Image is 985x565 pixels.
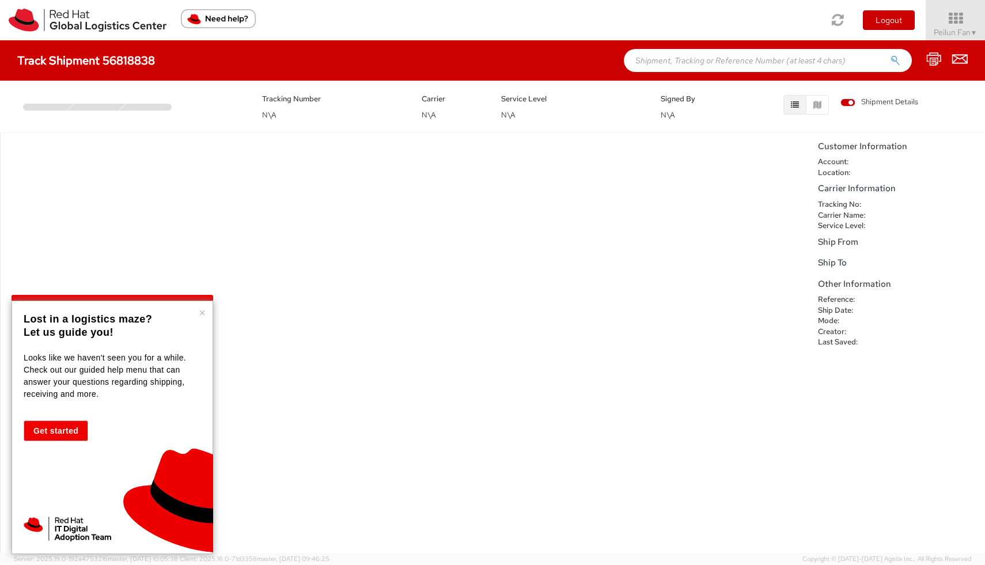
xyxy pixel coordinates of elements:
[809,294,884,305] dt: Reference:
[199,307,206,318] button: Close
[809,327,884,338] dt: Creator:
[971,28,978,37] span: ▼
[181,9,256,28] button: Need help?
[24,313,152,325] strong: Lost in a logistics maze?
[802,555,971,564] span: Copyright © [DATE]-[DATE] Agistix Inc., All Rights Reserved
[840,97,918,109] label: Shipment Details
[840,97,918,108] span: Shipment Details
[422,110,436,120] span: N\A
[24,327,113,338] strong: Let us guide you!
[661,110,675,120] span: N\A
[809,337,884,348] dt: Last Saved:
[180,555,329,563] span: Client: 2025.18.0-71d3358
[262,95,404,103] h5: Tracking Number
[809,316,884,327] dt: Mode:
[257,555,329,563] span: master, [DATE] 09:46:25
[809,210,884,221] dt: Carrier Name:
[809,221,884,232] dt: Service Level:
[818,237,979,247] h5: Ship From
[809,305,884,316] dt: Ship Date:
[863,10,915,30] button: Logout
[809,157,884,168] dt: Account:
[422,95,484,103] h5: Carrier
[24,352,198,400] p: Looks like we haven't seen you for a while. Check out our guided help menu that can answer your q...
[24,420,88,441] button: Get started
[501,95,643,103] h5: Service Level
[9,9,166,32] img: rh-logistics-00dfa346123c4ec078e1.svg
[501,110,516,120] span: N\A
[818,142,979,151] h5: Customer Information
[818,258,979,268] h5: Ship To
[818,279,979,289] h5: Other Information
[934,27,978,37] span: Peilun Fan
[661,95,723,103] h5: Signed By
[624,49,912,72] input: Shipment, Tracking or Reference Number (at least 4 chars)
[809,168,884,179] dt: Location:
[14,555,178,563] span: Server: 2025.19.0-192a4753216
[809,199,884,210] dt: Tracking No:
[17,54,155,67] h4: Track Shipment 56818838
[108,555,178,563] span: master, [DATE] 10:05:38
[262,110,276,120] span: N\A
[818,184,979,194] h5: Carrier Information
